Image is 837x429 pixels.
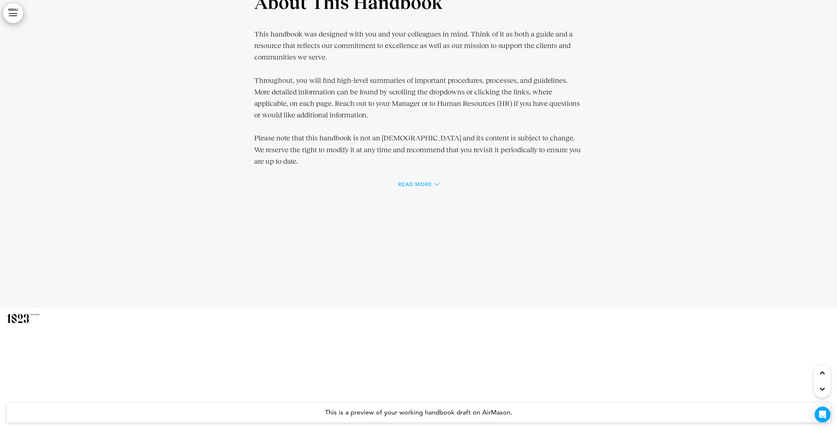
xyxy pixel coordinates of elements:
[254,132,583,167] p: Please note that this handbook is not an [DEMOGRAPHIC_DATA] and its content is subject to change....
[815,407,830,422] div: Open Intercom Messenger
[254,75,583,121] p: Throughout, you will find high-level summaries of important procedures, processes, and guidelines...
[7,403,830,422] h4: This is a preview of your working handbook draft on AirMason.
[398,182,432,187] span: Read More
[3,3,23,23] a: MENU
[254,28,583,63] p: This handbook was designed with you and your colleagues in mind. Think of it as both a guide and ...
